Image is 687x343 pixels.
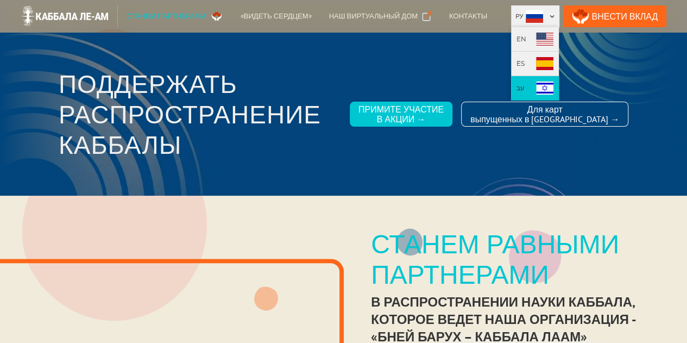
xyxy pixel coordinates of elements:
a: «Видеть сердцем» [232,5,320,27]
div: Контакты [449,11,487,22]
nav: Ру [511,27,559,101]
div: Для карт выпущенных в [GEOGRAPHIC_DATA] → [470,104,619,124]
div: Станем равными партнерами [371,228,659,289]
a: Контакты [440,5,496,27]
div: Примите участие в акции → [358,104,444,124]
a: Для картвыпущенных в [GEOGRAPHIC_DATA] → [461,102,628,127]
a: Примите участиев акции → [350,102,452,127]
div: עב [516,83,525,93]
div: Ру [515,11,523,22]
div: EN [516,34,526,45]
div: ES [516,58,525,69]
a: Наш виртуальный дом [320,5,440,27]
h3: Поддержать распространение каббалы [59,68,341,160]
a: Внести Вклад [563,5,666,27]
a: Станем партнерами [118,5,232,27]
a: עב [511,76,559,101]
a: EN [511,27,559,52]
div: Ру [511,5,559,27]
div: Наш виртуальный дом [329,11,417,22]
div: Станем партнерами [127,11,206,22]
div: «Видеть сердцем» [241,11,312,22]
a: ES [511,52,559,76]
